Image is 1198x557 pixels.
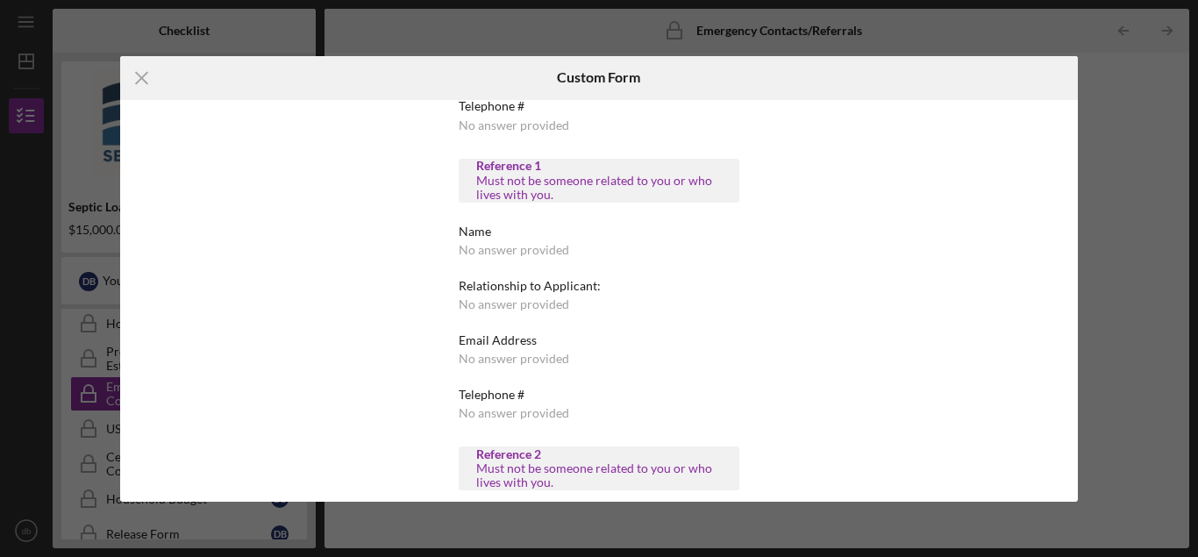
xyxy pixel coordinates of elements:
div: Telephone # [459,388,739,402]
div: Must not be someone related to you or who lives with you. [476,174,722,202]
div: Must not be someone related to you or who lives with you. [476,461,722,489]
div: Email Address [459,333,739,347]
div: Reference 1 [476,159,722,173]
div: No answer provided [459,406,569,420]
div: No answer provided [459,243,569,257]
div: Reference 2 [476,447,722,461]
div: No answer provided [459,118,569,132]
div: Relationship to Applicant: [459,279,739,293]
div: No answer provided [459,297,569,311]
h6: Custom Form [557,69,640,85]
div: Name [459,225,739,239]
div: Telephone # [459,99,739,113]
div: No answer provided [459,352,569,366]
